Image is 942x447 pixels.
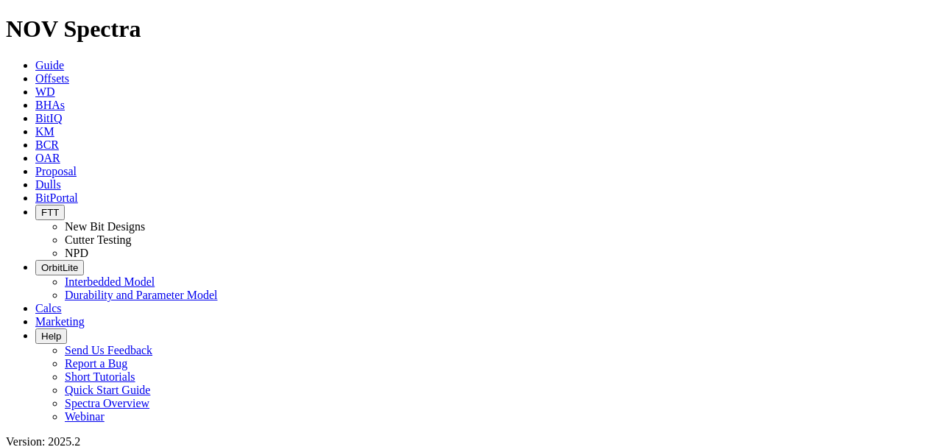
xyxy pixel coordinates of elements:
[65,344,152,356] a: Send Us Feedback
[65,220,145,233] a: New Bit Designs
[35,302,62,314] a: Calcs
[6,15,936,43] h1: NOV Spectra
[65,289,218,301] a: Durability and Parameter Model
[35,178,61,191] a: Dulls
[35,165,77,177] a: Proposal
[35,112,62,124] a: BitIQ
[35,138,59,151] a: BCR
[35,260,84,275] button: OrbitLite
[35,205,65,220] button: FTT
[35,72,69,85] a: Offsets
[35,59,64,71] a: Guide
[41,207,59,218] span: FTT
[65,370,135,383] a: Short Tutorials
[65,397,149,409] a: Spectra Overview
[35,99,65,111] a: BHAs
[35,125,54,138] a: KM
[35,85,55,98] a: WD
[35,315,85,328] a: Marketing
[65,247,88,259] a: NPD
[65,410,105,423] a: Webinar
[65,275,155,288] a: Interbedded Model
[65,384,150,396] a: Quick Start Guide
[35,191,78,204] a: BitPortal
[35,328,67,344] button: Help
[65,233,132,246] a: Cutter Testing
[65,357,127,370] a: Report a Bug
[35,152,60,164] a: OAR
[41,331,61,342] span: Help
[41,262,78,273] span: OrbitLite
